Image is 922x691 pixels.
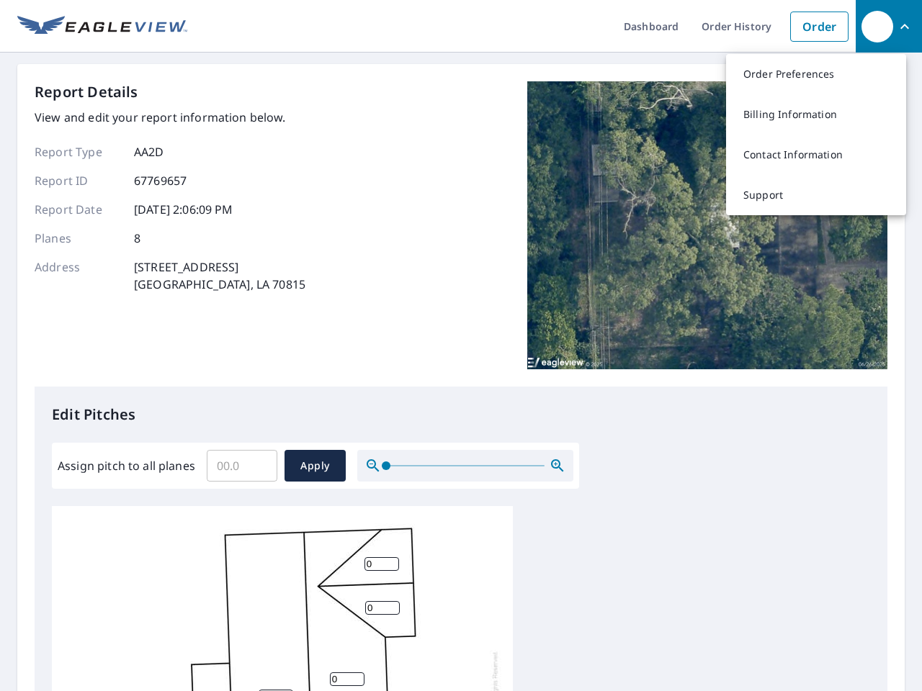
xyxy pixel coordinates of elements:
a: Billing Information [726,94,906,135]
p: Address [35,258,121,293]
p: 8 [134,230,140,247]
p: 67769657 [134,172,187,189]
a: Contact Information [726,135,906,175]
p: View and edit your report information below. [35,109,305,126]
img: Top image [527,81,887,369]
a: Support [726,175,906,215]
p: AA2D [134,143,164,161]
label: Assign pitch to all planes [58,457,195,474]
img: EV Logo [17,16,187,37]
p: Report Details [35,81,138,103]
span: Apply [296,457,334,475]
a: Order Preferences [726,54,906,94]
p: Report ID [35,172,121,189]
a: Order [790,12,849,42]
input: 00.0 [207,446,277,486]
p: Report Type [35,143,121,161]
p: [STREET_ADDRESS] [GEOGRAPHIC_DATA], LA 70815 [134,258,305,293]
p: Planes [35,230,121,247]
p: Report Date [35,201,121,218]
p: Edit Pitches [52,404,870,425]
p: [DATE] 2:06:09 PM [134,201,233,218]
button: Apply [285,450,346,482]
